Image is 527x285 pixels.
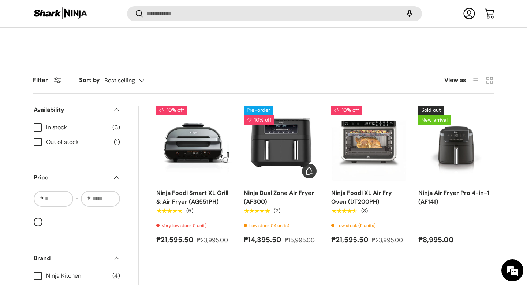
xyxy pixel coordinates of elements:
[398,6,421,22] speech-search-button: Search by voice
[331,106,362,115] span: 10% off
[33,76,61,84] button: Filter
[112,271,120,280] span: (4)
[34,97,120,123] summary: Availability
[79,76,104,85] label: Sort by
[34,245,120,271] summary: Brand
[40,195,44,203] span: ₱
[46,123,108,132] span: In stock
[244,106,319,181] a: Ninja Dual Zone Air Fryer (AF300)
[104,74,159,87] button: Best selling
[418,189,489,206] a: Ninja Air Fryer Pro 4-in-1 (AF141)
[418,106,494,181] img: https://sharkninja.com.ph/products/ninja-air-fryer-pro-4-in-1-af141
[244,106,273,115] span: Pre-order
[34,164,120,191] summary: Price
[34,254,108,263] span: Brand
[418,106,494,181] a: Ninja Air Fryer Pro 4-in-1 (AF141)
[34,106,108,114] span: Availability
[46,271,108,280] span: Ninja Kitchen
[244,189,314,206] a: Ninja Dual Zone Air Fryer (AF300)
[156,106,232,181] img: ninja-foodi-smart-xl-grill-and-air-fryer-full-view-shark-ninja-philippines
[418,115,451,125] span: New arrival
[33,76,48,84] span: Filter
[114,138,120,147] span: (1)
[418,106,444,115] span: Sold out
[331,106,407,181] img: ninja-foodi-xl-air-fry-oven-with-sample-food-content-full-view-sharkninja-philippines
[156,106,187,115] span: 10% off
[46,138,109,147] span: Out of stock
[87,195,91,203] span: ₱
[104,77,135,84] span: Best selling
[112,123,120,132] span: (3)
[33,7,88,21] img: Shark Ninja Philippines
[75,194,79,203] span: -
[34,173,108,182] span: Price
[331,189,392,206] a: Ninja Foodi XL Air Fry Oven (DT200PH)
[331,106,407,181] a: Ninja Foodi XL Air Fry Oven (DT200PH)
[156,189,228,206] a: Ninja Foodi Smart XL Grill & Air Fryer (AG551PH)
[244,115,274,125] span: 10% off
[444,76,466,85] span: View as
[156,106,232,181] a: Ninja Foodi Smart XL Grill & Air Fryer (AG551PH)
